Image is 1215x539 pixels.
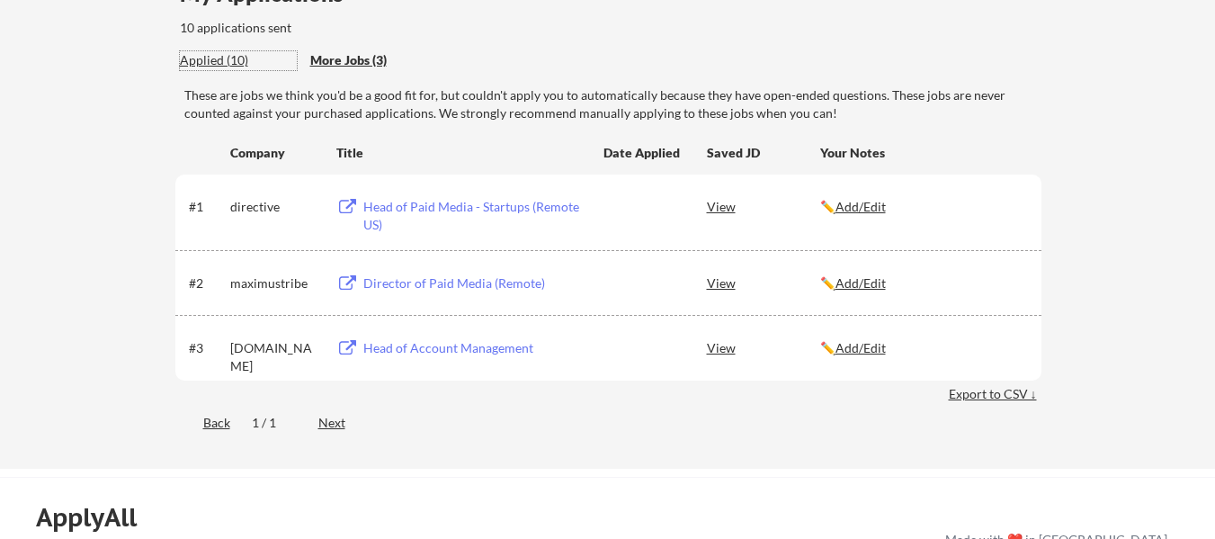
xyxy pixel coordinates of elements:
[184,86,1041,121] div: These are jobs we think you'd be a good fit for, but couldn't apply you to automatically because ...
[835,275,886,291] u: Add/Edit
[835,340,886,355] u: Add/Edit
[230,198,320,216] div: directive
[180,51,297,70] div: These are all the jobs you've been applied to so far.
[189,274,224,292] div: #2
[820,198,1025,216] div: ✏️
[603,144,683,162] div: Date Applied
[835,199,886,214] u: Add/Edit
[252,414,297,432] div: 1 / 1
[707,190,820,222] div: View
[230,144,320,162] div: Company
[336,144,586,162] div: Title
[820,144,1025,162] div: Your Notes
[36,502,157,533] div: ApplyAll
[363,339,586,357] div: Head of Account Management
[230,339,320,374] div: [DOMAIN_NAME]
[189,198,224,216] div: #1
[707,266,820,299] div: View
[318,414,366,432] div: Next
[949,385,1041,403] div: Export to CSV ↓
[707,331,820,364] div: View
[310,51,442,69] div: More Jobs (3)
[363,198,586,233] div: Head of Paid Media - Startups (Remote US)
[180,19,528,37] div: 10 applications sent
[820,339,1025,357] div: ✏️
[230,274,320,292] div: maximustribe
[310,51,442,70] div: These are job applications we think you'd be a good fit for, but couldn't apply you to automatica...
[707,136,820,168] div: Saved JD
[820,274,1025,292] div: ✏️
[175,414,230,432] div: Back
[189,339,224,357] div: #3
[180,51,297,69] div: Applied (10)
[363,274,586,292] div: Director of Paid Media (Remote)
